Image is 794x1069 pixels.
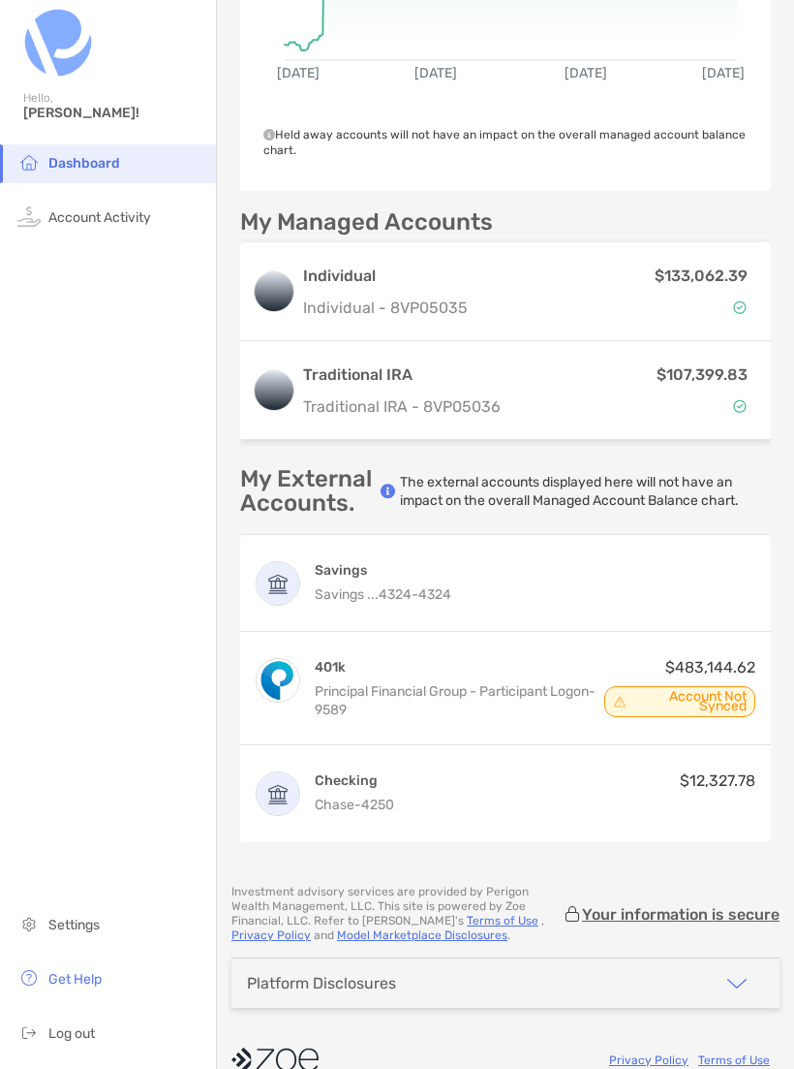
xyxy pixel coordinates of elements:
p: My External Accounts. [240,467,381,516]
img: ULINE, Inc. Profit Sharing Plan and Trust [257,659,299,702]
text: [DATE] [277,65,320,81]
img: get-help icon [17,966,41,990]
h3: Traditional IRA [303,363,501,387]
img: logo account [255,371,293,410]
span: Settings [48,917,100,933]
p: My Managed Accounts [240,210,493,235]
text: [DATE] [702,65,745,81]
h3: Individual [303,265,468,288]
text: [DATE] [565,65,607,81]
p: The external accounts displayed here will not have an impact on the overall Managed Account Balan... [400,473,771,510]
p: Traditional IRA - 8VP05036 [303,394,501,419]
span: $483,144.62 [665,658,755,676]
img: Account Status icon [613,695,626,708]
img: icon arrow [725,972,748,995]
div: Platform Disclosures [247,974,396,992]
h4: Checking [315,771,394,790]
p: $133,062.39 [655,264,748,288]
img: Zoe Logo [23,8,93,78]
span: 9589 [315,702,347,718]
img: TOTAL CHECKING [257,772,299,815]
img: info [381,484,395,499]
img: household icon [17,150,41,173]
img: activity icon [17,204,41,228]
img: logo account [255,272,293,311]
h4: 401k [315,658,604,676]
span: Get Help [48,971,102,988]
span: Held away accounts will not have an impact on the overall managed account balance chart. [263,128,746,157]
span: 4324 [418,586,451,603]
img: logout icon [17,1021,41,1044]
span: Chase - [315,797,361,813]
text: [DATE] [414,65,457,81]
span: Savings ...4324 - [315,586,418,603]
p: $107,399.83 [657,362,748,387]
img: settings icon [17,912,41,935]
p: Investment advisory services are provided by Perigon Wealth Management, LLC . This site is powere... [231,885,563,943]
span: Account Activity [48,209,151,226]
p: Your information is secure [582,905,779,924]
span: Principal Financial Group - Participant Logon - [315,683,595,700]
img: Account Status icon [733,399,747,413]
h4: Savings [315,561,451,580]
span: Account Not Synced [631,692,747,711]
span: $12,327.78 [680,771,755,790]
img: Account Status icon [733,300,747,314]
span: Log out [48,1025,95,1042]
span: Dashboard [48,155,120,172]
span: [PERSON_NAME]! [23,105,204,121]
a: Model Marketplace Disclosures [337,928,507,942]
p: Individual - 8VP05035 [303,296,468,320]
span: 4250 [361,797,394,813]
a: Privacy Policy [231,928,311,942]
a: Terms of Use [467,914,538,928]
a: Privacy Policy [609,1053,688,1067]
img: Savings ...4324 [257,562,299,605]
a: Terms of Use [698,1053,770,1067]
